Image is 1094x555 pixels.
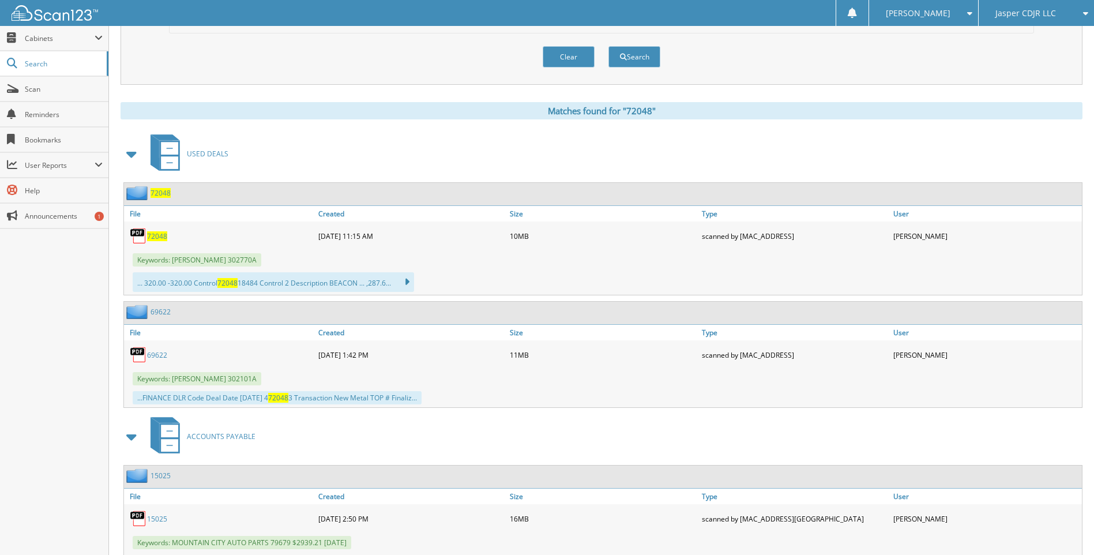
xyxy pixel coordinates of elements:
[315,507,507,530] div: [DATE] 2:50 PM
[507,206,698,222] a: Size
[124,489,315,504] a: File
[121,102,1082,119] div: Matches found for "72048"
[315,489,507,504] a: Created
[315,224,507,247] div: [DATE] 11:15 AM
[95,212,104,221] div: 1
[890,507,1082,530] div: [PERSON_NAME]
[144,131,228,177] a: USED DEALS
[507,325,698,340] a: Size
[130,510,147,527] img: PDF.png
[699,206,890,222] a: Type
[886,10,950,17] span: [PERSON_NAME]
[25,84,103,94] span: Scan
[133,536,351,549] span: Keywords: MOUNTAIN CITY AUTO PARTS 79679 $2939.21 [DATE]
[25,135,103,145] span: Bookmarks
[543,46,595,67] button: Clear
[507,507,698,530] div: 16MB
[217,278,238,288] span: 72048
[12,5,98,21] img: scan123-logo-white.svg
[25,33,95,43] span: Cabinets
[608,46,660,67] button: Search
[890,206,1082,222] a: User
[507,343,698,366] div: 11MB
[268,393,288,403] span: 72048
[25,160,95,170] span: User Reports
[147,350,167,360] a: 69622
[133,372,261,385] span: Keywords: [PERSON_NAME] 302101A
[699,507,890,530] div: scanned by [MAC_ADDRESS][GEOGRAPHIC_DATA]
[151,188,171,198] a: 72048
[25,59,101,69] span: Search
[147,514,167,524] a: 15025
[699,489,890,504] a: Type
[187,149,228,159] span: USED DEALS
[507,489,698,504] a: Size
[315,343,507,366] div: [DATE] 1:42 PM
[890,224,1082,247] div: [PERSON_NAME]
[126,186,151,200] img: folder2.png
[124,325,315,340] a: File
[25,110,103,119] span: Reminders
[1036,500,1094,555] iframe: Chat Widget
[130,227,147,245] img: PDF.png
[124,206,315,222] a: File
[890,325,1082,340] a: User
[133,272,414,292] div: ... 320.00 -320.00 Control 18484 Control 2 Description BEACON ... ,287.6...
[147,231,167,241] a: 72048
[133,253,261,267] span: Keywords: [PERSON_NAME] 302770A
[25,211,103,221] span: Announcements
[144,414,255,459] a: ACCOUNTS PAYABLE
[699,325,890,340] a: Type
[151,307,171,317] a: 69622
[890,489,1082,504] a: User
[890,343,1082,366] div: [PERSON_NAME]
[995,10,1056,17] span: Jasper CDJR LLC
[315,325,507,340] a: Created
[315,206,507,222] a: Created
[130,346,147,363] img: PDF.png
[126,468,151,483] img: folder2.png
[133,391,422,404] div: ...FINANCE DLR Code Deal Date [DATE] 4 3 Transaction New Metal TOP # Finaliz...
[25,186,103,196] span: Help
[507,224,698,247] div: 10MB
[699,343,890,366] div: scanned by [MAC_ADDRESS]
[699,224,890,247] div: scanned by [MAC_ADDRESS]
[151,471,171,481] a: 15025
[126,305,151,319] img: folder2.png
[187,432,255,441] span: ACCOUNTS PAYABLE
